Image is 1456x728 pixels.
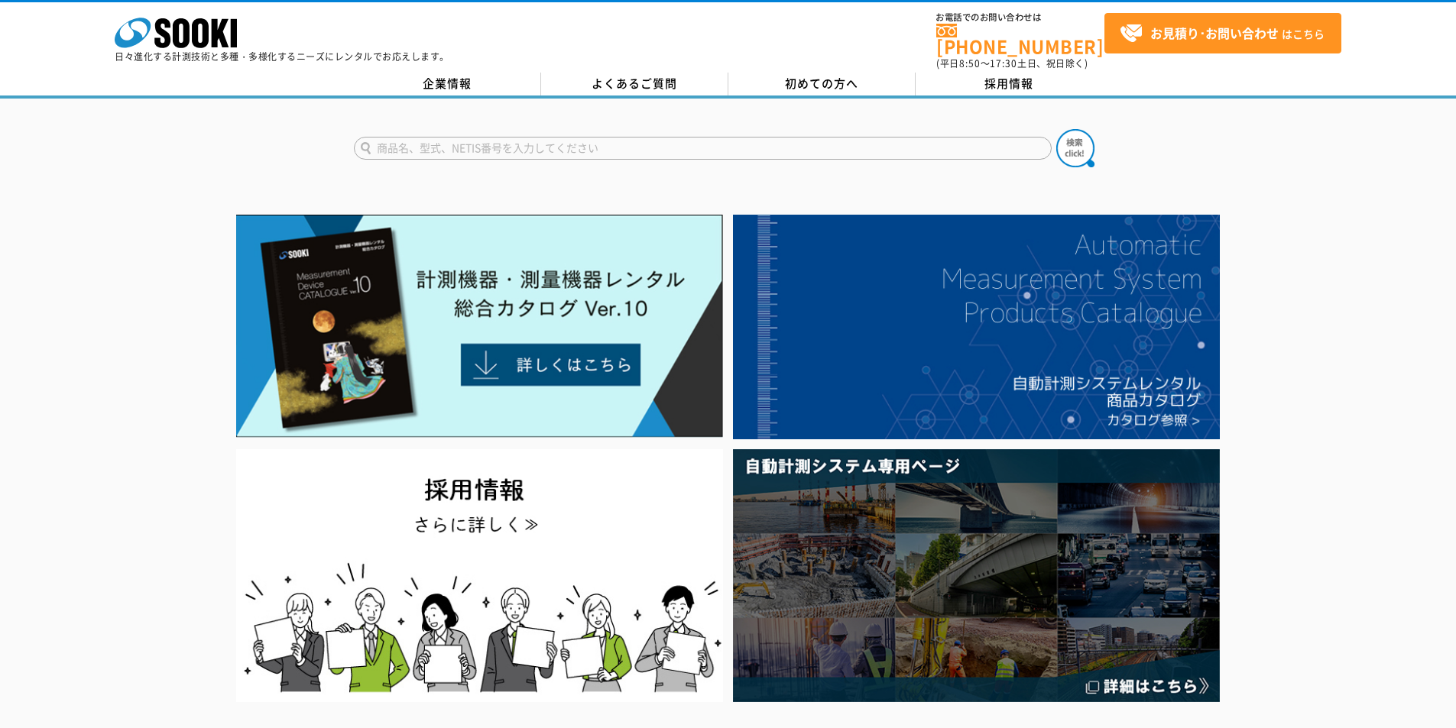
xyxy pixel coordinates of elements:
[1104,13,1341,53] a: お見積り･お問い合わせはこちら
[354,73,541,95] a: 企業情報
[916,73,1103,95] a: 採用情報
[1120,22,1325,45] span: はこちら
[1150,24,1279,42] strong: お見積り･お問い合わせ
[936,57,1088,70] span: (平日 ～ 土日、祝日除く)
[733,215,1220,439] img: 自動計測システムカタログ
[354,137,1052,160] input: 商品名、型式、NETIS番号を入力してください
[541,73,728,95] a: よくあるご質問
[236,215,723,438] img: Catalog Ver10
[728,73,916,95] a: 初めての方へ
[936,13,1104,22] span: お電話でのお問い合わせは
[785,75,858,92] span: 初めての方へ
[1056,129,1094,167] img: btn_search.png
[115,52,449,61] p: 日々進化する計測技術と多種・多様化するニーズにレンタルでお応えします。
[733,449,1220,702] img: 自動計測システム専用ページ
[990,57,1017,70] span: 17:30
[936,24,1104,55] a: [PHONE_NUMBER]
[959,57,981,70] span: 8:50
[236,449,723,702] img: SOOKI recruit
